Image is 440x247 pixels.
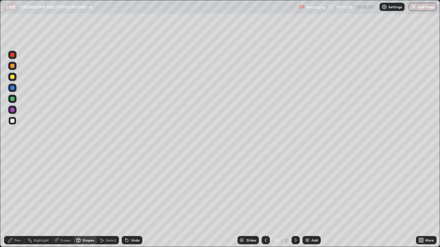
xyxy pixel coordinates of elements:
button: End Class [409,3,437,11]
p: ORGANISMS AND POPULATIONS - 6 [20,4,92,10]
img: recording.375f2c34.svg [299,4,305,10]
p: Settings [388,5,402,9]
div: Pen [14,238,21,242]
p: Recording [306,4,325,10]
div: 10 [284,237,289,243]
img: end-class-cross [411,4,417,10]
img: class-settings-icons [382,4,387,10]
div: Highlight [34,238,49,242]
div: / [281,238,283,242]
div: Select [106,238,116,242]
div: Shapes [82,238,94,242]
div: Slides [246,238,256,242]
div: 10 [273,238,279,242]
p: LIVE [6,4,15,10]
div: Add [311,238,318,242]
div: Undo [131,238,140,242]
div: Eraser [60,238,71,242]
img: add-slide-button [305,237,310,243]
div: More [425,238,434,242]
